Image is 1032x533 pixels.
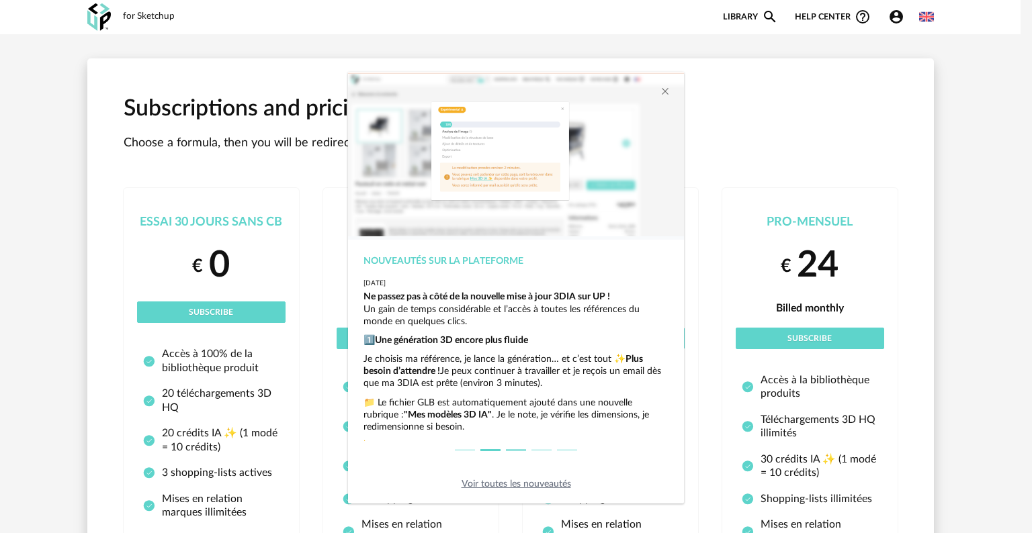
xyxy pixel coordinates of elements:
p: Je choisis ma référence, je lance la génération… et c’est tout ✨ Je peux continuer à travailler e... [363,353,669,390]
p: Un gain de temps considérable et l’accès à toutes les références du monde en quelques clics. [363,303,669,328]
strong: "Mes modèles 3D IA" [404,410,492,420]
div: [DATE] [363,279,669,288]
strong: Une génération 3D encore plus fluide [375,336,528,345]
div: Nouveautés sur la plateforme [363,255,669,267]
p: 📐 Ensuite, j’importe la 3DIA dans SketchUp directement depuis mes téléchargements. Je n'ai plus q... [363,440,669,464]
a: Voir toutes les nouveautés [462,479,571,489]
div: Ne passez pas à côté de la nouvelle mise à jour 3DIA sur UP ! [363,291,669,303]
p: 1️⃣ [363,334,669,346]
div: dialog [348,72,684,503]
img: Capture%20d'%C3%A9cran%202025-05-20%20175052.png [348,72,684,236]
p: 📁 Le fichier GLB est automatiquement ajouté dans une nouvelle rubrique : . Je le note, je vérifie... [363,397,669,434]
button: Close [660,85,671,99]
